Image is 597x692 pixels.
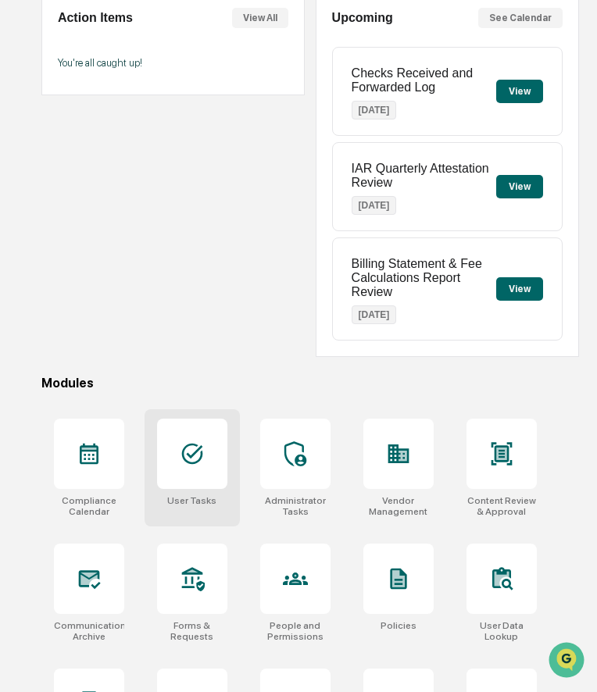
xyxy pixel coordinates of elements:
[381,620,416,631] div: Policies
[156,265,189,276] span: Pylon
[260,495,331,517] div: Administrator Tasks
[16,33,284,58] p: How can we help?
[53,119,256,135] div: Start new chat
[107,191,200,219] a: 🗄️Attestations
[129,197,194,212] span: Attestations
[496,277,543,301] button: View
[547,640,589,683] iframe: Open customer support
[9,191,107,219] a: 🖐️Preclearance
[58,57,288,69] p: You're all caught up!
[110,264,189,276] a: Powered byPylon
[167,495,216,506] div: User Tasks
[266,124,284,143] button: Start new chat
[54,495,124,517] div: Compliance Calendar
[352,162,496,190] p: IAR Quarterly Attestation Review
[352,305,397,324] p: [DATE]
[31,227,98,242] span: Data Lookup
[9,220,105,248] a: 🔎Data Lookup
[363,495,434,517] div: Vendor Management
[16,228,28,241] div: 🔎
[478,8,563,28] button: See Calendar
[352,101,397,119] p: [DATE]
[496,80,543,103] button: View
[58,11,133,25] h2: Action Items
[496,175,543,198] button: View
[232,8,288,28] button: View All
[467,495,537,517] div: Content Review & Approval
[352,66,496,95] p: Checks Received and Forwarded Log
[16,119,44,148] img: 1746055101610-c473b297-6a78-478c-a979-82029cc54cd1
[157,620,227,642] div: Forms & Requests
[352,257,496,299] p: Billing Statement & Fee Calculations Report Review
[31,197,101,212] span: Preclearance
[41,376,579,391] div: Modules
[332,11,393,25] h2: Upcoming
[352,196,397,215] p: [DATE]
[16,198,28,211] div: 🖐️
[260,620,331,642] div: People and Permissions
[54,620,124,642] div: Communications Archive
[53,135,198,148] div: We're available if you need us!
[467,620,537,642] div: User Data Lookup
[113,198,126,211] div: 🗄️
